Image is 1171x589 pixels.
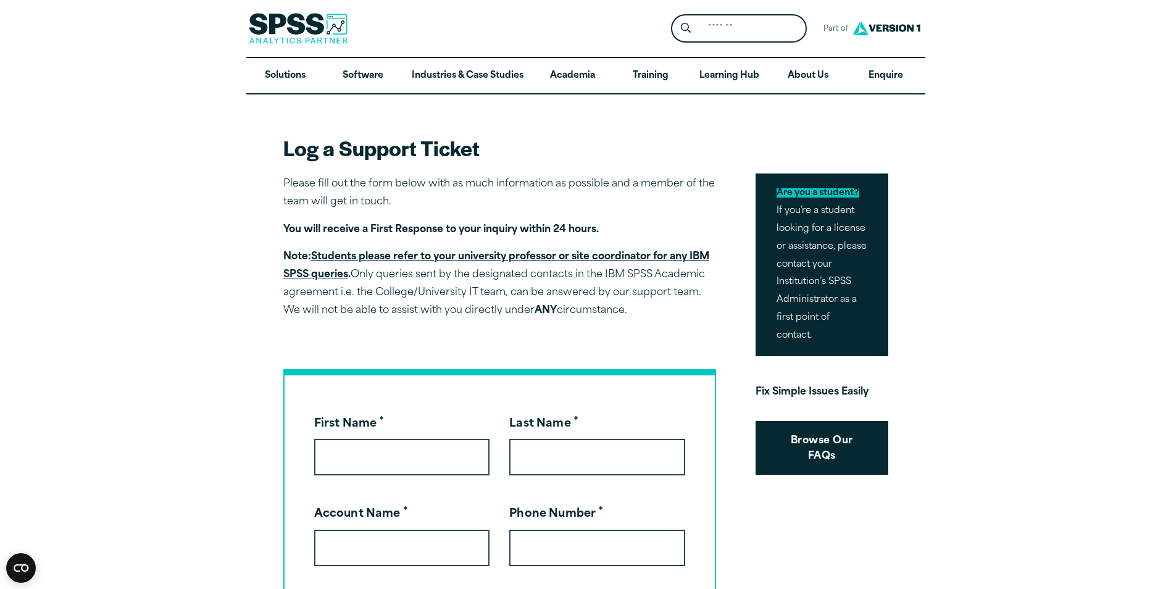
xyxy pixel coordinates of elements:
[777,188,859,198] mark: Are you a student?
[849,17,923,40] img: Version1 Logo
[509,419,578,430] label: Last Name
[6,553,36,583] button: Open CMP widget
[249,13,348,44] img: SPSS Analytics Partner
[769,58,847,94] a: About Us
[690,58,769,94] a: Learning Hub
[324,58,402,94] a: Software
[674,17,697,40] button: Search magnifying glass icon
[611,58,689,94] a: Training
[246,58,324,94] a: Solutions
[681,23,691,33] svg: Search magnifying glass icon
[283,252,709,280] u: Students please refer to your university professor or site coordinator for any IBM SPSS queries
[402,58,533,94] a: Industries & Case Studies
[817,20,849,38] span: Part of
[756,383,888,401] p: Fix Simple Issues Easily
[246,58,925,94] nav: Desktop version of site main menu
[671,14,807,43] form: Site Header Search Form
[314,419,385,430] label: First Name
[283,225,599,235] strong: You will receive a First Response to your inquiry within 24 hours.
[509,509,603,520] label: Phone Number
[283,252,709,280] strong: Note: .
[756,421,888,475] a: Browse Our FAQs
[533,58,611,94] a: Academia
[283,134,716,162] h2: Log a Support Ticket
[756,173,888,356] p: If you’re a student looking for a license or assistance, please contact your Institution’s SPSS A...
[847,58,925,94] a: Enquire
[283,248,716,319] p: Only queries sent by the designated contacts in the IBM SPSS Academic agreement i.e. the College/...
[314,509,408,520] label: Account Name
[283,175,716,211] p: Please fill out the form below with as much information as possible and a member of the team will...
[535,306,557,315] strong: ANY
